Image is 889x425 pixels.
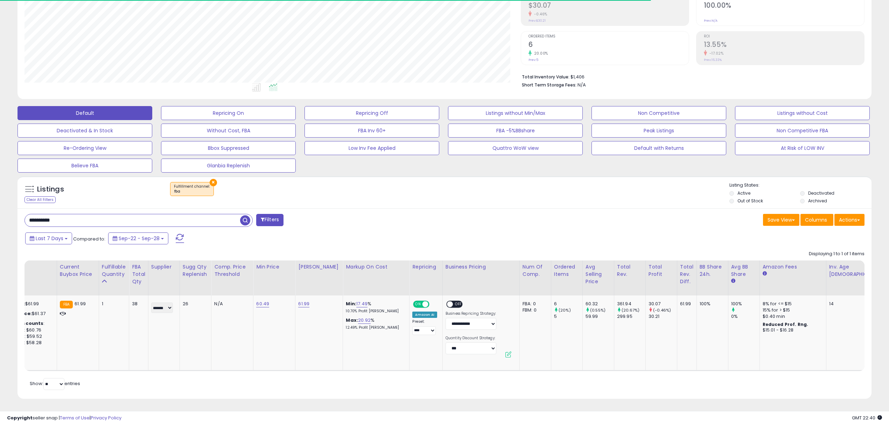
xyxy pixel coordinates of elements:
span: Columns [805,216,827,223]
div: Total Rev. [617,263,643,278]
div: Repricing [412,263,439,271]
small: FBA [60,301,73,308]
th: The percentage added to the cost of goods (COGS) that forms the calculator for Min & Max prices. [343,260,409,295]
button: Listings without Min/Max [448,106,583,120]
span: 61.99 [75,300,86,307]
span: ROI [704,35,864,39]
div: Avg BB Share [731,263,757,278]
div: Inv. Age [DEMOGRAPHIC_DATA] [829,263,888,278]
div: Num of Comp. [523,263,548,278]
div: 100% [700,301,723,307]
button: Non Competitive FBA [735,124,870,138]
h2: 100.00% [704,1,864,11]
b: Total Inventory Value: [522,74,569,80]
span: N/A [577,82,586,88]
small: (0.55%) [590,307,605,313]
span: Last 7 Days [36,235,63,242]
small: 20.00% [532,51,548,56]
strong: Copyright [7,414,33,421]
h2: 13.55% [704,41,864,50]
label: Deactivated [808,190,834,196]
div: Sugg Qty Replenish [183,263,209,278]
button: At Risk of LOW INV [735,141,870,155]
button: Actions [834,214,864,226]
button: Peak Listings [591,124,726,138]
b: Min: [346,300,356,307]
div: seller snap | | [7,415,121,421]
button: Re-Ordering View [17,141,152,155]
div: Min Price [256,263,292,271]
button: Low Inv Fee Applied [304,141,439,155]
button: × [210,179,217,186]
small: (20%) [559,307,571,313]
button: Default with Returns [591,141,726,155]
small: Avg BB Share. [731,278,735,284]
b: Max: [346,317,358,323]
button: Without Cost, FBA [161,124,296,138]
button: Listings without Cost [735,106,870,120]
label: Archived [808,198,827,204]
div: 15% for > $15 [763,307,821,313]
span: ON [414,301,423,307]
small: Prev: 5 [528,58,538,62]
div: 0% [731,313,759,320]
a: 20.92 [358,317,371,324]
div: 30.21 [649,313,677,320]
b: Short Term Storage Fees: [522,82,576,88]
a: 61.99 [298,300,309,307]
div: 26 [183,301,206,307]
div: FBA: 0 [523,301,546,307]
button: FBA -5%BBshare [448,124,583,138]
button: Deactivated & In Stock [17,124,152,138]
h5: Listings [37,184,64,194]
span: 2025-10-6 22:40 GMT [852,414,882,421]
button: Repricing Off [304,106,439,120]
div: 14 [829,301,886,307]
div: FBM: 0 [523,307,546,313]
a: Privacy Policy [91,414,121,421]
small: Prev: N/A [704,19,717,23]
div: Markup on Cost [346,263,406,271]
button: Filters [256,214,283,226]
div: 30.07 [649,301,677,307]
div: 61.99 [680,301,691,307]
span: Sep-22 - Sep-28 [119,235,160,242]
div: Fulfillable Quantity [102,263,126,278]
div: Supplier [151,263,177,271]
div: $15.01 - $16.28 [763,327,821,333]
div: % [346,317,404,330]
label: Out of Stock [737,198,763,204]
span: OFF [453,301,464,307]
p: 10.70% Profit [PERSON_NAME] [346,309,404,314]
button: Quattro WoW view [448,141,583,155]
div: 299.95 [617,313,645,320]
label: Quantity Discount Strategy: [446,336,496,341]
div: Ordered Items [554,263,580,278]
b: Reduced Prof. Rng. [763,321,808,327]
label: Business Repricing Strategy: [446,311,496,316]
span: OFF [428,301,440,307]
div: 361.94 [617,301,645,307]
a: Terms of Use [60,414,90,421]
label: Active [737,190,750,196]
div: Displaying 1 to 1 of 1 items [809,251,864,257]
a: 17.49 [356,300,367,307]
h2: 6 [528,41,689,50]
small: (20.67%) [622,307,639,313]
button: Default [17,106,152,120]
div: Total Profit [649,263,674,278]
div: $0.40 min [763,313,821,320]
small: Prev: 16.33% [704,58,722,62]
h2: $30.07 [528,1,689,11]
div: FBA Total Qty [132,263,145,285]
span: Fulfillment channel : [174,184,210,194]
small: -17.02% [707,51,724,56]
button: FBA Inv 60+ [304,124,439,138]
button: Glanbia Replenish [161,159,296,173]
div: Total Rev. Diff. [680,263,694,285]
div: 100% [731,301,759,307]
div: Avg Selling Price [586,263,611,285]
a: 60.49 [256,300,269,307]
div: Amazon Fees [763,263,823,271]
button: Repricing On [161,106,296,120]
